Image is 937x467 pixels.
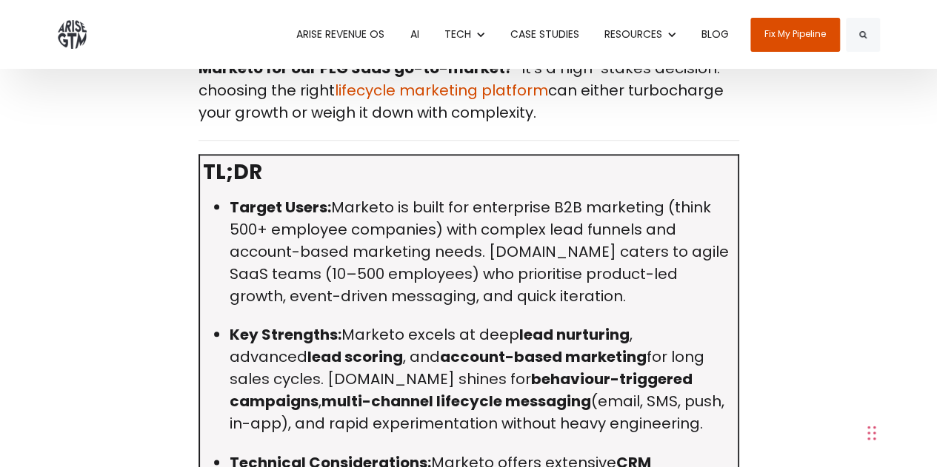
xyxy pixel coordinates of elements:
p: The question on everyone’s mind is, It’s a high-stakes decision: choosing the right can either tu... [199,35,739,124]
p: Marketo is built for enterprise B2B marketing (think 500+ employee companies) with complex lead f... [230,196,735,307]
strong: behaviour-triggered campaigns [230,369,693,411]
h2: TL;DR [203,158,735,187]
div: Glisser [867,411,876,455]
iframe: Chat Widget [605,282,937,467]
button: Search [846,18,880,52]
strong: multi-channel lifecycle messaging [321,391,591,411]
strong: account-based marketing [440,346,647,367]
span: TECH [444,27,471,41]
strong: lead scoring [307,346,403,367]
a: Fix My Pipeline [750,18,840,52]
strong: “Is [DOMAIN_NAME] better than Marketo for our PLG SaaS go-to-market?” [199,36,710,78]
div: Widget de chat [605,282,937,467]
a: lifecycle marketing platform [335,80,548,101]
p: Marketo excels at deep , advanced , and for long sales cycles . [DOMAIN_NAME] shines for , (email... [230,323,735,434]
strong: Key Strengths: [230,324,341,345]
strong: Target Users: [230,197,331,218]
img: ARISE GTM logo grey [58,20,87,49]
strong: lead nurturing [519,324,630,345]
span: RESOURCES [604,27,662,41]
